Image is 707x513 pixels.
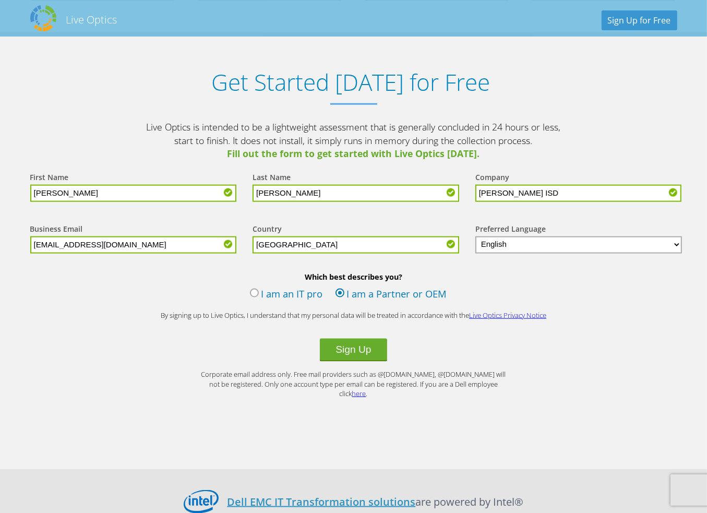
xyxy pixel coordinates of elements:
label: Country [253,224,282,236]
p: Live Optics is intended to be a lightweight assessment that is generally concluded in 24 hours or... [145,121,562,161]
input: Start typing to search for a country [253,236,459,254]
label: Company [475,172,509,185]
h2: Live Optics [66,13,117,27]
a: Sign Up for Free [602,10,677,30]
label: First Name [30,172,69,185]
p: are powered by Intel® [227,494,523,509]
img: Dell Dpack [30,5,56,31]
p: By signing up to Live Optics, I understand that my personal data will be treated in accordance wi... [145,311,562,320]
h1: Get Started [DATE] for Free [20,69,682,96]
label: I am an IT pro [250,287,323,303]
b: Which best describes you? [20,272,688,282]
label: Business Email [30,224,83,236]
span: Fill out the form to get started with Live Optics [DATE]. [145,147,562,161]
label: Last Name [253,172,291,185]
a: Live Optics Privacy Notice [469,311,546,320]
a: Dell EMC IT Transformation solutions [227,495,415,509]
label: I am a Partner or OEM [335,287,447,303]
p: Corporate email address only. Free mail providers such as @[DOMAIN_NAME], @[DOMAIN_NAME] will not... [197,369,510,399]
label: Preferred Language [475,224,546,236]
a: here [352,389,366,398]
button: Sign Up [320,339,387,362]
